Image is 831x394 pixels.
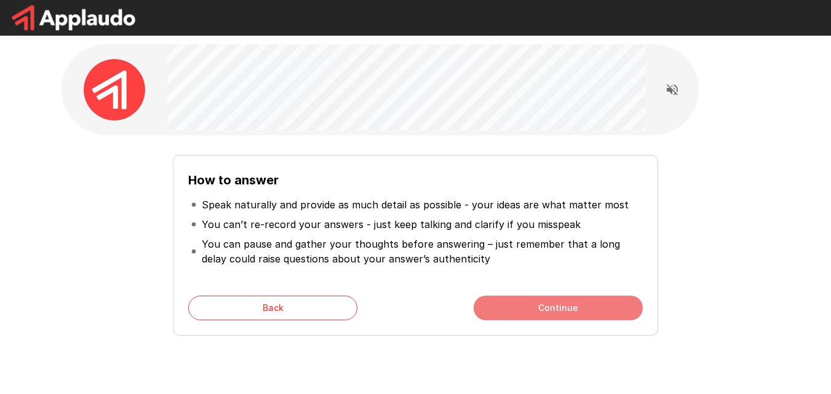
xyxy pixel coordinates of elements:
[202,217,581,232] p: You can’t re-record your answers - just keep talking and clarify if you misspeak
[202,237,640,266] p: You can pause and gather your thoughts before answering – just remember that a long delay could r...
[202,197,629,212] p: Speak naturally and provide as much detail as possible - your ideas are what matter most
[188,296,357,320] button: Back
[188,173,279,187] b: How to answer
[660,77,685,102] button: Read questions aloud
[84,59,145,120] img: applaudo_avatar.png
[474,296,643,320] button: Continue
